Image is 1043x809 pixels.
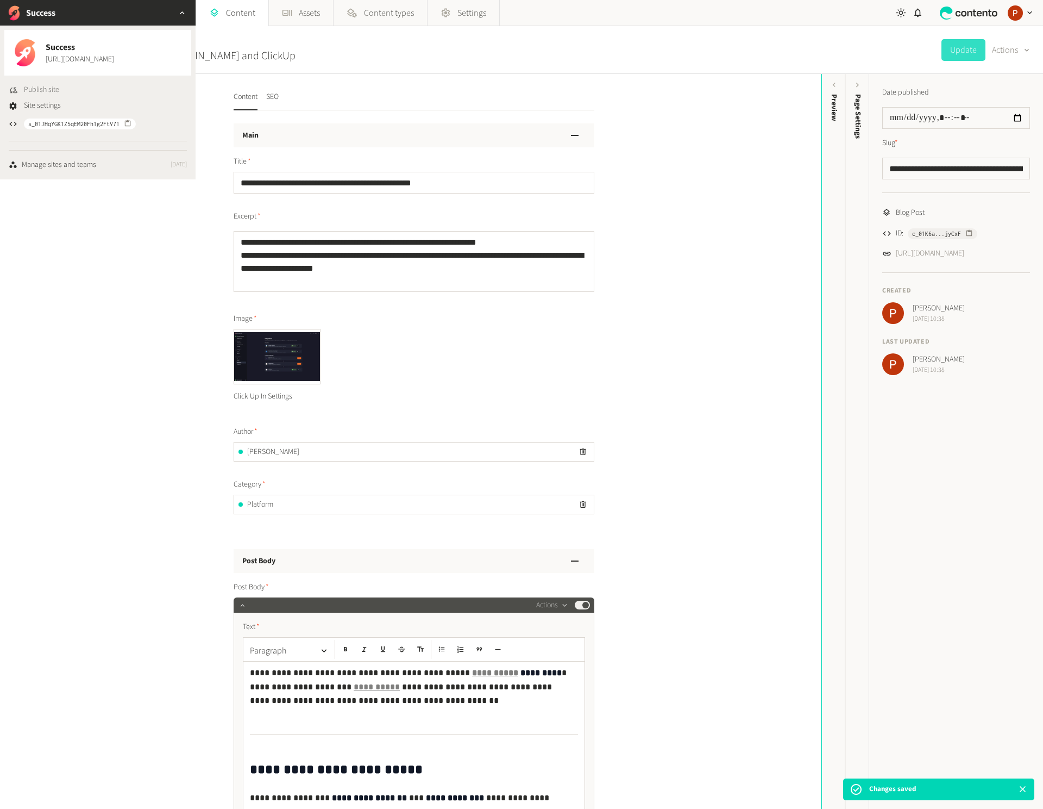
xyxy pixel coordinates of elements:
label: Date published [882,87,929,98]
span: Blog Post [896,207,925,219]
span: Publish site [24,84,59,96]
img: Success [11,39,39,67]
span: Site settings [24,100,61,111]
span: Page Settings [852,94,864,139]
img: Peter Coppinger [882,302,904,324]
button: Paragraph [246,640,332,662]
span: Text [243,621,260,633]
h4: Last updated [882,337,1030,347]
h3: Main [242,130,259,141]
span: Content types [364,7,414,20]
a: [URL][DOMAIN_NAME] [896,248,964,259]
h3: Post Body [242,556,275,567]
span: Author [234,426,257,438]
span: [PERSON_NAME] [913,303,965,314]
span: [DATE] 10:38 [913,314,965,324]
button: Content [234,91,257,110]
h4: Created [882,286,1030,296]
span: Category [234,479,266,490]
span: Excerpt [234,211,261,222]
button: Actions [992,39,1030,61]
img: Success [7,5,22,21]
span: ID: [896,228,903,239]
span: Post Body [234,582,269,593]
span: Settings [457,7,486,20]
span: Image [234,313,257,325]
span: Title [234,156,251,167]
button: Actions [536,599,568,612]
img: Click Up In Settings [234,329,320,384]
span: [DATE] 10:38 [913,365,965,375]
img: Peter Coppinger [882,353,904,375]
button: SEO [266,91,279,110]
span: s_01JHqYGK1Z5qEM20Fh1g2FtV71 [28,119,120,129]
button: c_01K6a...jyCxF [908,228,977,239]
label: Slug [882,138,898,149]
span: [PERSON_NAME] [247,446,299,458]
a: [URL][DOMAIN_NAME] [46,54,114,65]
span: Success [46,41,114,54]
h2: Success [26,7,55,20]
a: Site settings [9,100,61,111]
a: Manage sites and teams [9,159,96,171]
span: c_01K6a...jyCxF [912,229,961,239]
div: Click Up In Settings [234,384,321,409]
img: Peter Coppinger [1008,5,1023,21]
div: Manage sites and teams [22,159,96,171]
button: s_01JHqYGK1Z5qEM20Fh1g2FtV71 [24,119,136,129]
span: [PERSON_NAME] [913,354,965,365]
div: Preview [828,94,840,121]
button: Update [941,39,985,61]
span: [DATE] [171,160,187,170]
span: Platform [247,499,273,511]
button: Publish site [9,84,59,96]
p: Changes saved [869,784,916,795]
